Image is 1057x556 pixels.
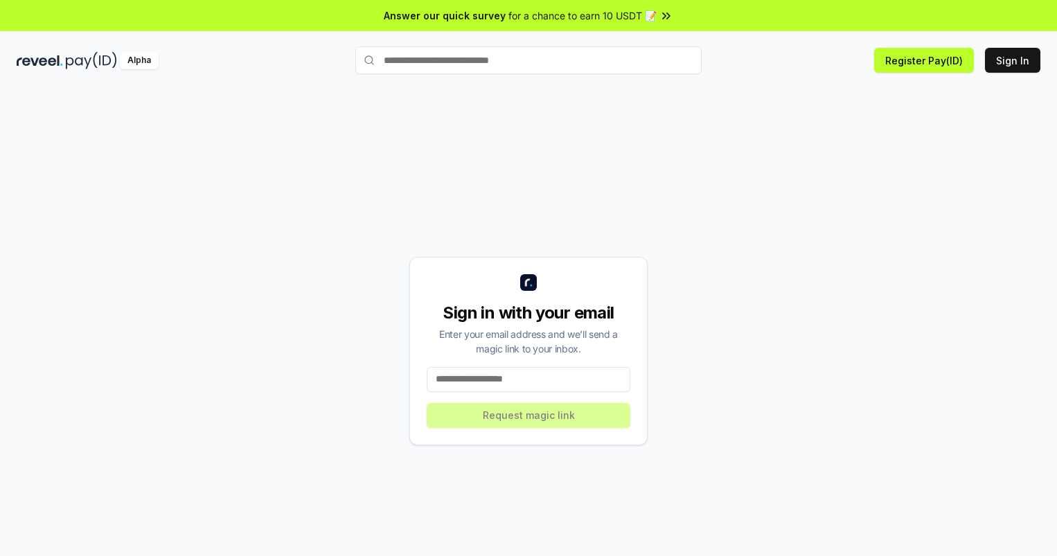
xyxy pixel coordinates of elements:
div: Enter your email address and we’ll send a magic link to your inbox. [427,327,630,356]
span: for a chance to earn 10 USDT 📝 [508,8,657,23]
img: reveel_dark [17,52,63,69]
div: Alpha [120,52,159,69]
span: Answer our quick survey [384,8,506,23]
button: Sign In [985,48,1040,73]
img: logo_small [520,274,537,291]
button: Register Pay(ID) [874,48,974,73]
img: pay_id [66,52,117,69]
div: Sign in with your email [427,302,630,324]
